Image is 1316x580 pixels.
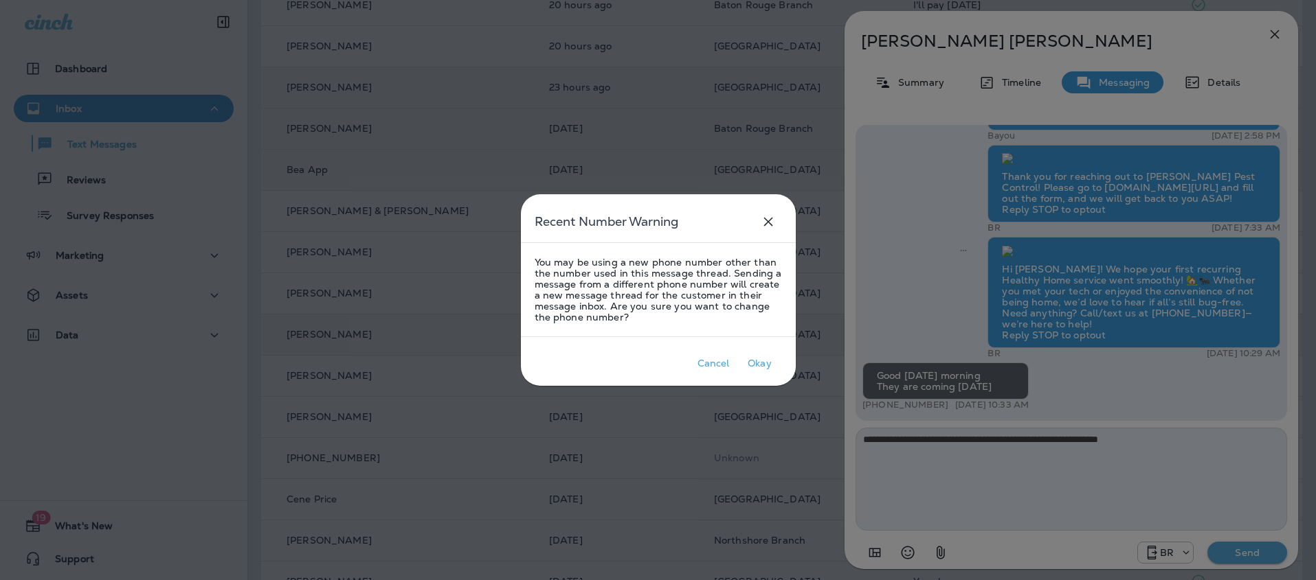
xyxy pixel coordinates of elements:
button: close [755,208,782,235]
button: Okay [738,351,782,375]
div: Cancel [698,358,730,369]
h5: Recent Number Warning [535,211,678,233]
div: Okay [748,358,772,369]
button: Cancel [689,351,738,375]
p: You may be using a new phone number other than the number used in this message thread. Sending a ... [535,257,782,323]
